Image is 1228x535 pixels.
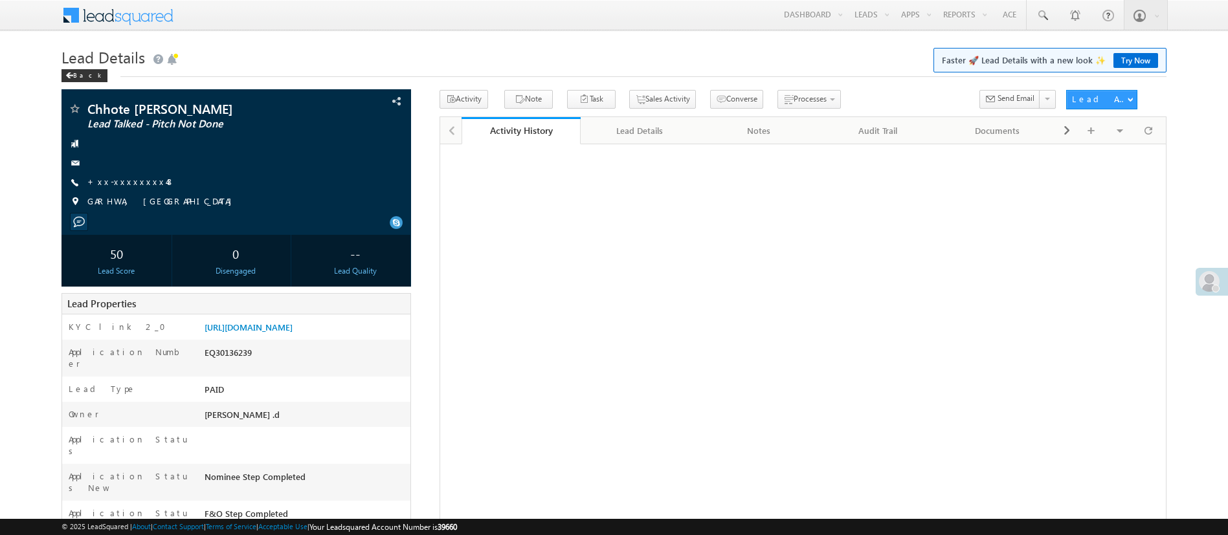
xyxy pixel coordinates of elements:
[61,47,145,67] span: Lead Details
[309,522,457,532] span: Your Leadsquared Account Number is
[65,265,168,277] div: Lead Score
[438,522,457,532] span: 39660
[69,408,99,420] label: Owner
[304,241,407,265] div: --
[567,90,616,109] button: Task
[69,321,173,333] label: KYC link 2_0
[69,346,188,369] label: Application Number
[184,265,287,277] div: Disengaged
[205,409,280,420] span: [PERSON_NAME] .d
[153,522,204,530] a: Contact Support
[69,433,188,457] label: Application Status
[979,90,1040,109] button: Send Email
[258,522,307,530] a: Acceptable Use
[819,117,938,144] a: Audit Trail
[304,265,407,277] div: Lead Quality
[794,94,827,104] span: Processes
[777,90,841,109] button: Processes
[201,346,410,364] div: EQ30136239
[69,383,136,395] label: Lead Type
[201,470,410,488] div: Nominee Step Completed
[462,117,581,144] a: Activity History
[591,123,688,138] div: Lead Details
[87,102,306,115] span: Chhote [PERSON_NAME]
[132,522,151,530] a: About
[69,470,188,494] label: Application Status New
[504,90,553,109] button: Note
[581,117,700,144] a: Lead Details
[998,93,1034,104] span: Send Email
[629,90,696,109] button: Sales Activity
[710,90,763,109] button: Converse
[700,117,819,144] a: Notes
[65,241,168,265] div: 50
[1113,53,1158,68] a: Try Now
[67,297,136,310] span: Lead Properties
[87,176,175,187] a: +xx-xxxxxxxx48
[205,322,293,333] a: [URL][DOMAIN_NAME]
[829,123,926,138] div: Audit Trail
[201,383,410,401] div: PAID
[184,241,287,265] div: 0
[948,123,1045,138] div: Documents
[61,69,107,82] div: Back
[710,123,807,138] div: Notes
[1072,93,1127,105] div: Lead Actions
[440,90,488,109] button: Activity
[87,118,306,131] span: Lead Talked - Pitch Not Done
[471,124,571,136] div: Activity History
[942,54,1158,67] span: Faster 🚀 Lead Details with a new look ✨
[61,69,114,80] a: Back
[938,117,1057,144] a: Documents
[87,195,238,208] span: GARHWA, [GEOGRAPHIC_DATA]
[201,507,410,525] div: F&O Step Completed
[1066,90,1137,109] button: Lead Actions
[206,522,256,530] a: Terms of Service
[61,521,457,533] span: © 2025 LeadSquared | | | | |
